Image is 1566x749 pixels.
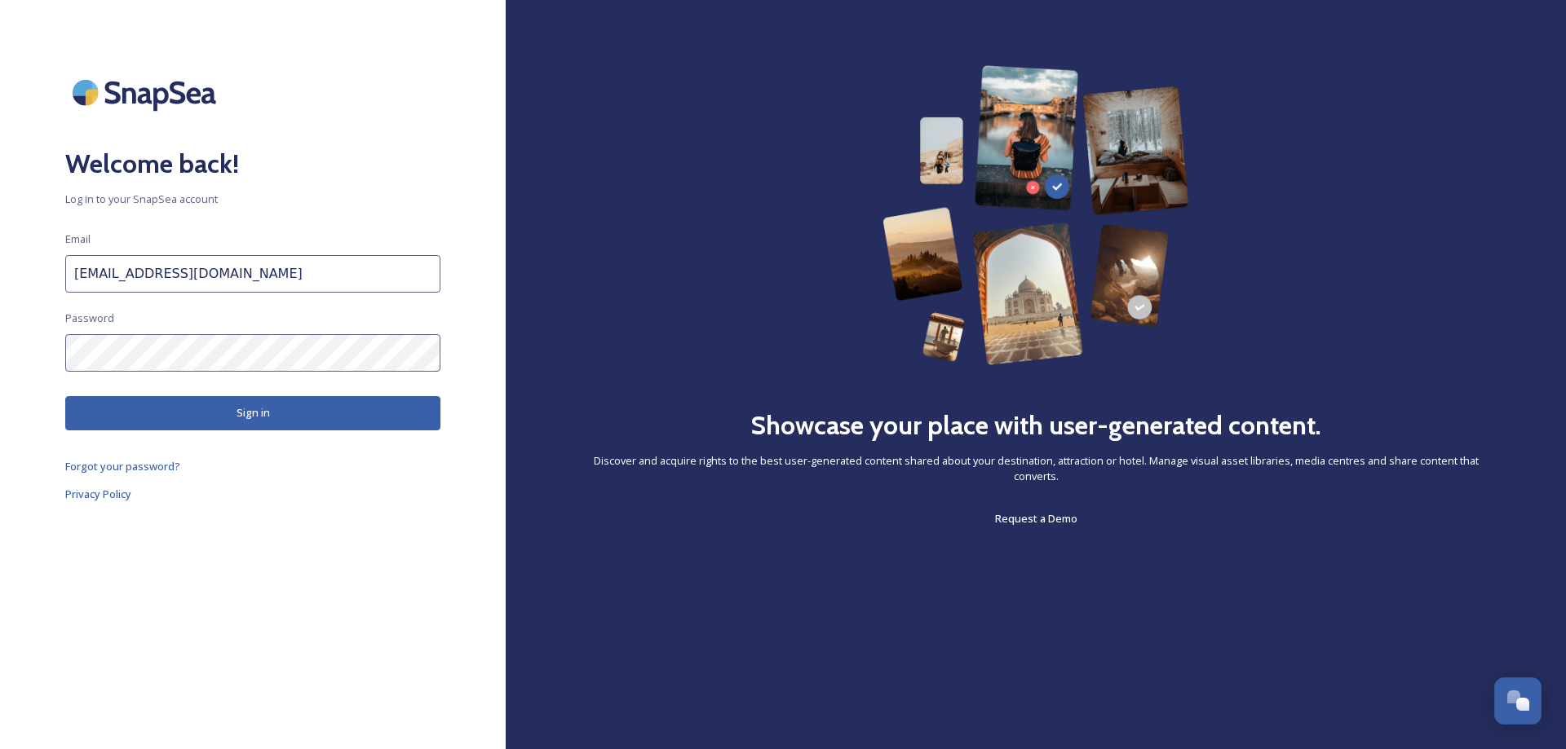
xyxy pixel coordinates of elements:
img: SnapSea Logo [65,65,228,120]
span: Email [65,231,91,247]
a: Request a Demo [995,509,1077,528]
a: Forgot your password? [65,456,440,476]
span: Forgot your password? [65,459,180,474]
h2: Showcase your place with user-generated content. [750,406,1321,445]
button: Sign in [65,396,440,430]
span: Password [65,311,114,326]
input: john.doe@snapsea.io [65,255,440,293]
button: Open Chat [1494,677,1542,725]
img: 63b42ca75bacad526042e722_Group%20154-p-800.png [883,65,1188,365]
span: Privacy Policy [65,487,131,501]
span: Request a Demo [995,511,1077,526]
span: Discover and acquire rights to the best user-generated content shared about your destination, att... [571,453,1501,484]
h2: Welcome back! [65,144,440,183]
span: Log in to your SnapSea account [65,192,440,207]
a: Privacy Policy [65,484,440,504]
